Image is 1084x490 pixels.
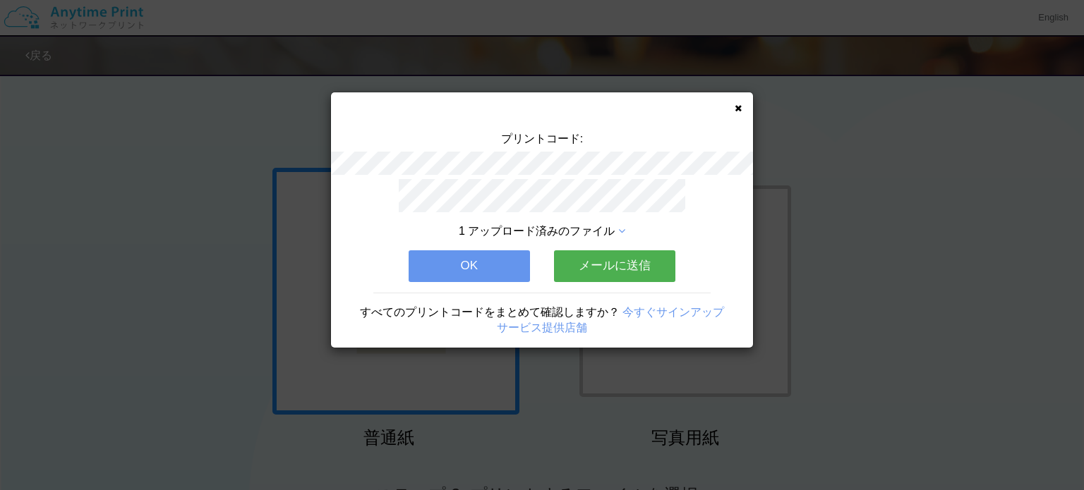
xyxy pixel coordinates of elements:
button: OK [409,250,530,281]
span: 1 アップロード済みのファイル [459,225,615,237]
span: プリントコード: [501,133,583,145]
button: メールに送信 [554,250,675,281]
a: 今すぐサインアップ [622,306,724,318]
a: サービス提供店舗 [497,321,587,333]
span: すべてのプリントコードをまとめて確認しますか？ [360,306,620,318]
